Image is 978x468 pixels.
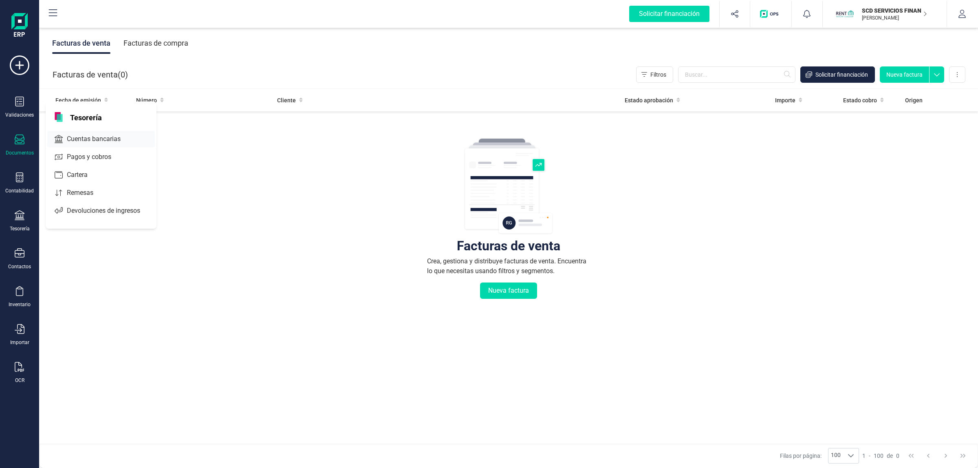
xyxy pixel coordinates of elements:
[457,242,560,250] div: Facturas de venta
[625,96,673,104] span: Estado aprobación
[65,112,107,122] span: Tesorería
[10,225,30,232] div: Tesorería
[136,96,157,104] span: Número
[52,33,110,54] div: Facturas de venta
[629,6,709,22] div: Solicitar financiación
[10,339,29,346] div: Importar
[5,188,34,194] div: Contabilidad
[64,206,155,216] span: Devoluciones de ingresos
[938,448,954,464] button: Next Page
[905,96,923,104] span: Origen
[619,1,719,27] button: Solicitar financiación
[815,71,868,79] span: Solicitar financiación
[9,301,31,308] div: Inventario
[11,13,28,39] img: Logo Finanedi
[780,448,859,464] div: Filas por página:
[650,71,666,79] span: Filtros
[464,137,553,235] img: img-empty-table.svg
[277,96,296,104] span: Cliente
[862,7,927,15] p: SCD SERVICIOS FINANCIEROS SL
[760,10,782,18] img: Logo de OPS
[64,134,135,144] span: Cuentas bancarias
[5,112,34,118] div: Validaciones
[427,256,590,276] div: Crea, gestiona y distribuye facturas de venta. Encuentra lo que necesitas usando filtros y segmen...
[121,69,125,80] span: 0
[921,448,936,464] button: Previous Page
[8,263,31,270] div: Contactos
[64,152,126,162] span: Pagos y cobros
[833,1,937,27] button: SCSCD SERVICIOS FINANCIEROS SL[PERSON_NAME]
[64,188,108,198] span: Remesas
[6,150,34,156] div: Documentos
[887,452,893,460] span: de
[15,377,24,384] div: OCR
[480,283,537,299] button: Nueva factura
[903,448,919,464] button: First Page
[828,448,843,463] span: 100
[55,96,101,104] span: Fecha de emisión
[955,448,971,464] button: Last Page
[636,66,673,83] button: Filtros
[678,66,795,83] input: Buscar...
[874,452,883,460] span: 100
[862,15,927,21] p: [PERSON_NAME]
[123,33,188,54] div: Facturas de compra
[64,170,102,180] span: Cartera
[862,452,899,460] div: -
[843,96,877,104] span: Estado cobro
[755,1,786,27] button: Logo de OPS
[775,96,795,104] span: Importe
[836,5,854,23] img: SC
[896,452,899,460] span: 0
[880,66,929,83] button: Nueva factura
[862,452,866,460] span: 1
[53,66,128,83] div: Facturas de venta ( )
[800,66,875,83] button: Solicitar financiación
